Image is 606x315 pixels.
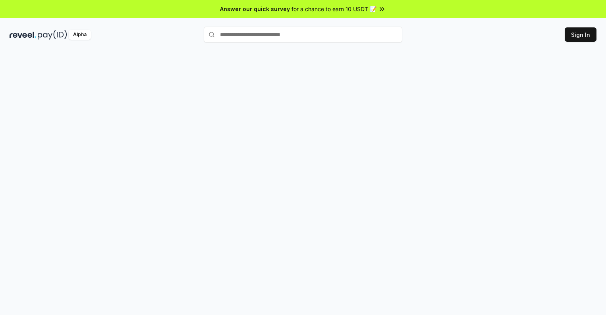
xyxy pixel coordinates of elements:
[291,5,376,13] span: for a chance to earn 10 USDT 📝
[565,27,596,42] button: Sign In
[220,5,290,13] span: Answer our quick survey
[69,30,91,40] div: Alpha
[10,30,36,40] img: reveel_dark
[38,30,67,40] img: pay_id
